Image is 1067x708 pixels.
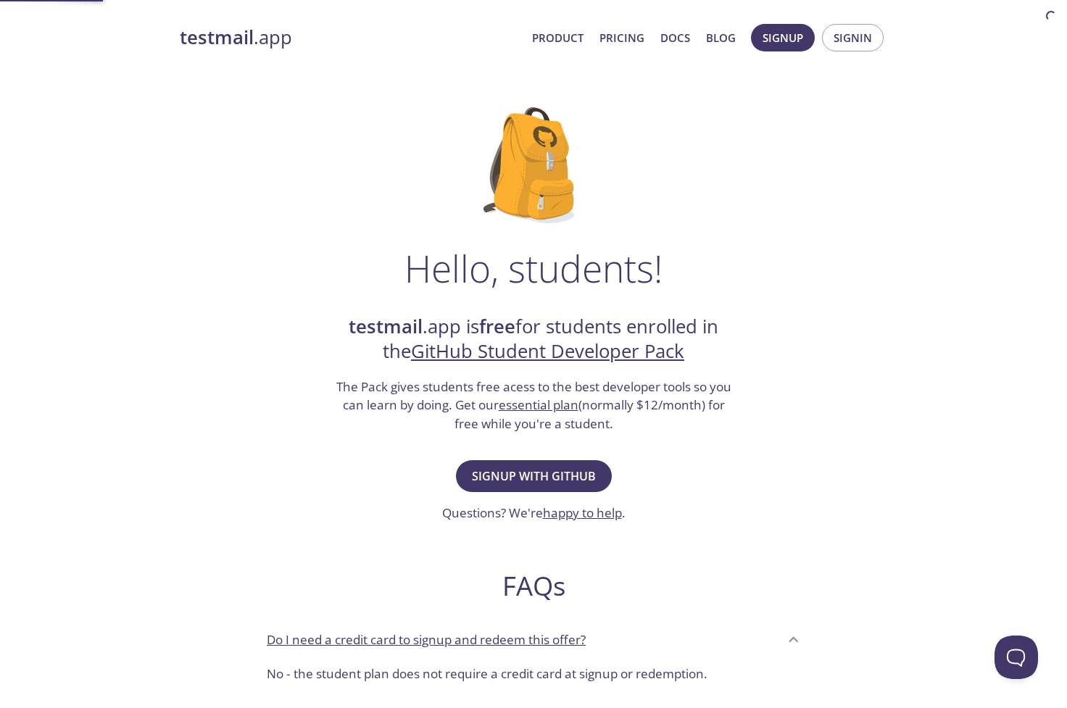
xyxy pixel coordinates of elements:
h2: .app is for students enrolled in the [334,315,733,365]
div: Do I need a credit card to signup and redeem this offer? [255,620,812,659]
h2: FAQs [255,570,812,602]
h3: Questions? We're . [442,504,626,522]
span: Signup with GitHub [472,466,596,486]
a: happy to help [543,504,622,521]
strong: free [479,314,515,339]
div: Do I need a credit card to signup and redeem this offer? [255,659,812,695]
p: No - the student plan does not require a credit card at signup or redemption. [267,665,800,683]
span: Signup [763,28,803,47]
span: Signin [834,28,872,47]
h1: Hello, students! [404,246,663,290]
a: Docs [660,28,690,47]
a: essential plan [499,396,578,413]
a: testmail.app [180,25,520,50]
strong: testmail [180,25,254,50]
a: Pricing [599,28,644,47]
button: Signup [751,24,815,51]
p: Do I need a credit card to signup and redeem this offer? [267,630,586,649]
a: Product [532,28,584,47]
strong: testmail [349,314,423,339]
a: Blog [706,28,736,47]
button: Signup with GitHub [456,460,612,492]
h3: The Pack gives students free acess to the best developer tools so you can learn by doing. Get our... [334,378,733,433]
img: github-student-backpack.png [483,107,584,223]
a: GitHub Student Developer Pack [411,338,684,364]
button: Signin [822,24,884,51]
iframe: Help Scout Beacon - Open [995,636,1038,679]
